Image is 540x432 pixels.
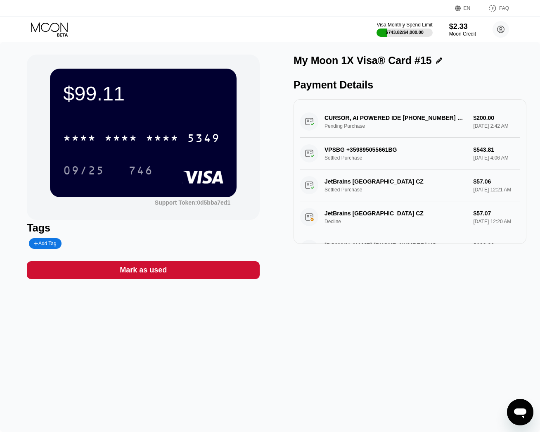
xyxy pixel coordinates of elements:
[507,399,533,425] iframe: Button to launch messaging window
[464,5,471,11] div: EN
[455,4,480,12] div: EN
[449,31,476,37] div: Moon Credit
[377,22,432,28] div: Visa Monthly Spend Limit
[155,199,230,206] div: Support Token: 0d5bba7ed1
[499,5,509,11] div: FAQ
[34,241,56,246] div: Add Tag
[63,165,104,178] div: 09/25
[120,265,167,275] div: Mark as used
[449,22,476,31] div: $2.33
[155,199,230,206] div: Support Token:0d5bba7ed1
[294,55,432,67] div: My Moon 1X Visa® Card #15
[27,222,260,234] div: Tags
[63,82,223,105] div: $99.11
[122,160,159,181] div: 746
[386,30,424,35] div: $743.82 / $4,000.00
[294,79,526,91] div: Payment Details
[27,261,260,279] div: Mark as used
[128,165,153,178] div: 746
[57,160,111,181] div: 09/25
[449,22,476,37] div: $2.33Moon Credit
[377,22,432,37] div: Visa Monthly Spend Limit$743.82/$4,000.00
[187,133,220,146] div: 5349
[480,4,509,12] div: FAQ
[29,238,61,249] div: Add Tag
